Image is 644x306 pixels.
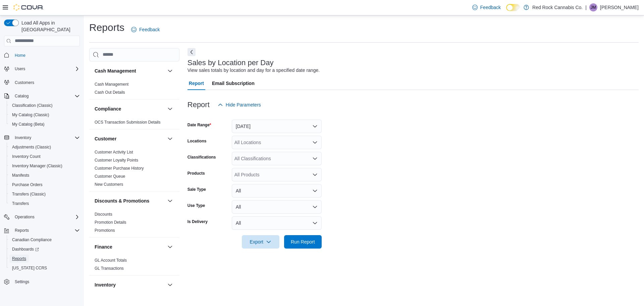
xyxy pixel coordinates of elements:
h3: Sales by Location per Day [187,59,274,67]
a: Transfers (Classic) [9,190,48,198]
button: Inventory [12,134,34,142]
span: Transfers [12,201,29,206]
span: Feedback [480,4,501,11]
button: Adjustments (Classic) [7,142,83,152]
button: Users [1,64,83,74]
span: Load All Apps in [GEOGRAPHIC_DATA] [19,19,80,33]
button: Compliance [166,105,174,113]
a: Reports [9,255,29,263]
a: Manifests [9,171,32,179]
button: Manifests [7,171,83,180]
span: Report [189,77,204,90]
a: Customer Queue [95,174,125,179]
a: Feedback [128,23,162,36]
span: Adjustments (Classic) [9,143,80,151]
a: OCS Transaction Submission Details [95,120,161,125]
span: JM [591,3,596,11]
a: GL Transactions [95,266,124,271]
button: Reports [1,226,83,235]
div: Finance [89,256,179,275]
span: Reports [12,256,26,261]
a: Discounts [95,212,112,217]
a: New Customers [95,182,123,187]
button: Open list of options [312,172,318,177]
button: Inventory [166,281,174,289]
a: Promotion Details [95,220,126,225]
span: Transfers (Classic) [9,190,80,198]
span: Reports [9,255,80,263]
button: Run Report [284,235,322,249]
span: Classification (Classic) [12,103,53,108]
label: Is Delivery [187,219,208,224]
button: Open list of options [312,140,318,145]
button: Users [12,65,28,73]
span: Transfers (Classic) [12,191,46,197]
span: Home [12,51,80,59]
a: Inventory Count [9,152,43,161]
a: Dashboards [9,245,42,253]
span: Inventory Manager (Classic) [9,162,80,170]
span: My Catalog (Beta) [12,122,45,127]
a: My Catalog (Classic) [9,111,52,119]
img: Cova [13,4,44,11]
div: Customer [89,148,179,191]
span: Run Report [291,238,315,245]
a: Settings [12,278,32,286]
a: Customer Activity List [95,150,133,155]
span: Reports [12,226,80,234]
span: Export [246,235,275,249]
nav: Complex example [4,48,80,304]
a: Purchase Orders [9,181,45,189]
span: Inventory Count [12,154,41,159]
h3: Cash Management [95,68,136,74]
a: Customer Loyalty Points [95,158,138,163]
button: Operations [1,212,83,222]
a: Feedback [470,1,503,14]
button: All [232,216,322,230]
button: Catalog [12,92,31,100]
span: Transfers [9,200,80,208]
span: My Catalog (Beta) [9,120,80,128]
h3: Inventory [95,281,116,288]
label: Classifications [187,155,216,160]
button: Operations [12,213,37,221]
button: Inventory [1,133,83,142]
a: Cash Out Details [95,90,125,95]
span: Catalog [15,93,29,99]
a: Customer Purchase History [95,166,144,171]
label: Date Range [187,122,211,128]
span: My Catalog (Classic) [12,112,49,118]
button: Transfers (Classic) [7,189,83,199]
span: Canadian Compliance [12,237,52,243]
button: [US_STATE] CCRS [7,263,83,273]
label: Products [187,171,205,176]
span: Settings [12,277,80,286]
span: Inventory Manager (Classic) [12,163,62,169]
button: My Catalog (Beta) [7,120,83,129]
button: Home [1,50,83,60]
button: Inventory Count [7,152,83,161]
button: Finance [166,243,174,251]
button: Discounts & Promotions [95,198,165,204]
a: Inventory Manager (Classic) [9,162,65,170]
span: Reports [15,228,29,233]
h3: Report [187,101,210,109]
button: Cash Management [166,67,174,75]
div: Discounts & Promotions [89,210,179,237]
button: Transfers [7,199,83,208]
button: All [232,200,322,214]
span: Customer Activity List [95,149,133,155]
span: Customer Purchase History [95,166,144,171]
button: Customer [166,135,174,143]
span: Washington CCRS [9,264,80,272]
input: Dark Mode [506,4,520,11]
a: Cash Management [95,82,128,87]
span: Canadian Compliance [9,236,80,244]
button: My Catalog (Classic) [7,110,83,120]
span: Home [15,53,25,58]
span: Inventory Count [9,152,80,161]
span: [US_STATE] CCRS [12,265,47,271]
